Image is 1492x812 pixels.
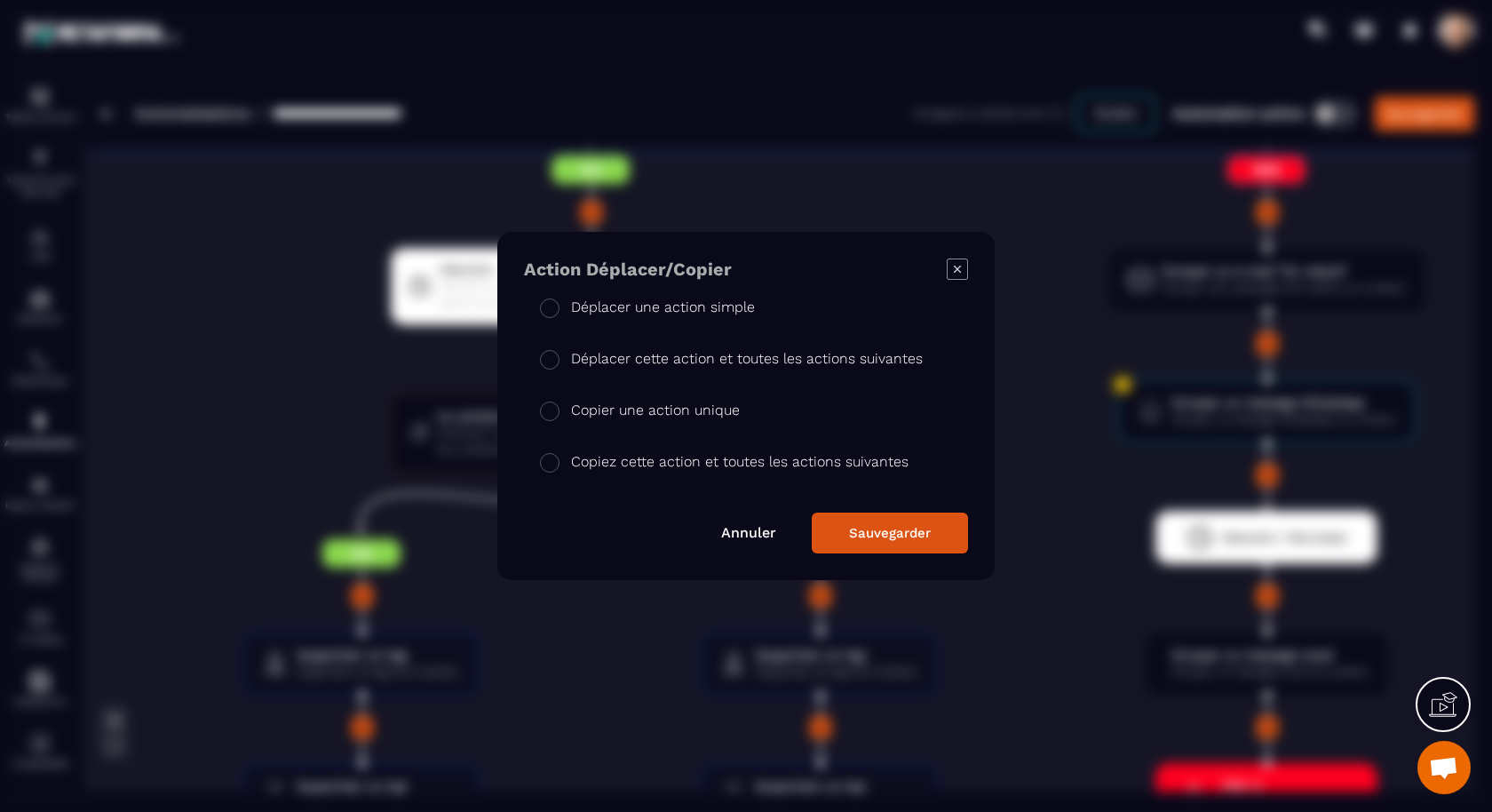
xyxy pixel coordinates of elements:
[812,513,968,553] button: Sauvegarder
[1417,741,1471,794] div: Ouvrir le chat
[571,348,923,370] p: Déplacer cette action et toutes les actions suivantes
[571,451,909,473] p: Copiez cette action et toutes les actions suivantes
[524,259,732,280] p: Action Déplacer/Copier
[721,524,776,541] a: Annuler
[571,297,755,318] p: Déplacer une action simple
[571,400,740,421] p: Copier une action unique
